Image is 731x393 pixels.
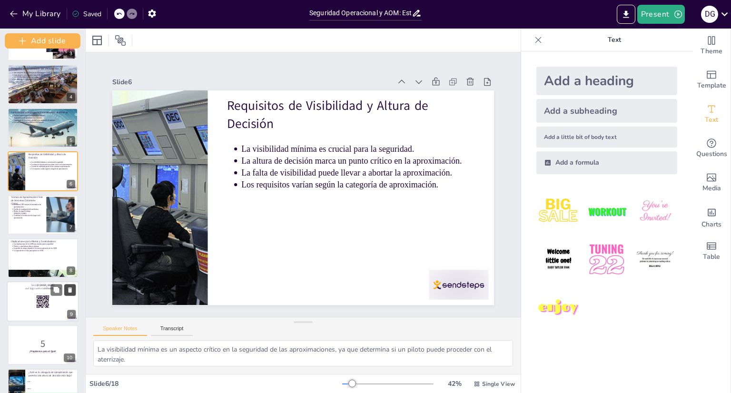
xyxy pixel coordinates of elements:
p: and login with code [10,287,75,290]
div: 3 [67,49,75,58]
span: CAT II [26,388,78,390]
div: 8 [67,266,75,275]
span: Text [705,115,718,125]
div: 42 % [443,379,466,388]
span: Position [115,35,126,46]
div: 5 [67,136,75,145]
div: Add charts and graphs [692,200,731,234]
div: Saved [72,10,101,19]
p: 5 [11,337,74,350]
textarea: La visibilidad mínima es un aspecto crítico en la seguridad de las aproximaciones, ya que determi... [93,340,513,366]
strong: Free91826625 [46,287,60,290]
p: ¿Cuál es la categoría de aproximación que permite una altura de decisión más baja? [29,371,74,378]
p: Capacidades de la aeronave afectan la determinación de mínimos. [14,119,75,121]
p: La capacitación es clave para aplicar los AOM. [14,250,75,252]
div: Add a table [692,234,731,268]
div: 7 [8,195,78,235]
span: Theme [701,46,722,57]
p: La técnica CDFA mejora la suavidad en las aproximaciones. [14,204,43,208]
p: La CAT III permite operaciones en condiciones de visibilidad muy baja. [14,76,75,79]
div: Change the overall theme [692,29,731,63]
div: 10 [64,354,75,362]
p: La visibilidad mínima es crucial para la seguridad. [169,63,316,259]
button: Add slide [5,33,80,49]
div: Add a subheading [536,99,677,123]
p: La falta de visibilidad puede llevar a abortar la aproximación. [31,166,75,168]
p: Características del aeródromo son esenciales. [14,117,75,119]
span: Single View [482,380,515,388]
p: Implicaciones para Pilotos y Controladores [11,240,74,243]
p: Los requisitos varían según la categoría de aproximación. [198,42,345,238]
div: 4 [67,93,75,101]
div: 7 [67,223,75,232]
p: Contribuye a la reducción de riesgos en la aproximación. [14,215,43,219]
span: Questions [696,149,727,159]
div: 9 [67,310,76,319]
strong: [DOMAIN_NAME] [37,284,54,287]
p: Requisitos de Visibilidad y Altura de Decisión [131,76,306,298]
p: Las implicaciones de los AOM son cruciales para la seguridad. [14,243,75,246]
img: 5.jpeg [584,237,629,282]
img: 6.jpeg [633,237,677,282]
img: 1.jpeg [536,189,581,234]
div: Get real-time input from your audience [692,131,731,166]
div: 6 [67,180,75,188]
div: 5 [8,108,78,147]
div: Add a heading [536,67,677,95]
div: Add ready made slides [692,63,731,97]
button: Speaker Notes [93,325,147,336]
img: 2.jpeg [584,189,629,234]
button: Present [637,5,685,24]
button: D G [701,5,718,24]
div: Add text boxes [692,97,731,131]
div: Add images, graphics, shapes or video [692,166,731,200]
p: Go to [10,284,75,287]
p: Text [546,29,683,51]
p: Factores que Influyen en la Determinación de Mínimos [11,111,74,114]
p: Los requisitos varían según la categoría de aproximación. [31,168,75,170]
p: La gestión de riesgos depende de la correcta aplicación de los AOM. [14,247,75,250]
p: La altura de decisión marca un punto crítico en la aproximación. [31,163,75,166]
p: Factores meteorológicos influyen en los mínimos. [14,115,75,117]
p: La altura de decisión marca un punto crítico en la aproximación. [178,56,326,252]
strong: ¡Prepárense para el Quiz! [30,350,56,353]
p: Categorías de Aproximación por Instrumentos [11,68,74,71]
div: Slide 6 / 18 [89,379,342,388]
button: My Library [7,6,65,21]
span: Template [697,80,726,91]
p: Cada categoría tiene requisitos específicos de visibilidad. [14,74,75,77]
p: La visibilidad mínima es crucial para la seguridad. [31,161,75,164]
p: Pilotos y controladores deben colaborar. [14,246,75,248]
button: Transcript [151,325,193,336]
div: 8 [8,238,78,278]
div: Add a little bit of body text [536,127,677,147]
p: Tres categorías de aproximación por instrumentos: CAT I, II y III. [14,72,75,74]
input: Insert title [309,6,412,20]
span: Media [702,183,721,194]
span: Charts [701,219,721,230]
div: 9 [7,281,79,322]
div: D G [701,6,718,23]
span: A [26,381,27,383]
div: 6 [8,151,78,191]
div: 4 [8,65,78,104]
p: Requisitos de Visibilidad y Altura de Decisión [29,153,74,159]
div: Layout [89,33,105,48]
p: Técnica de Aproximación Final de Descenso Constante (CDFA) [11,196,43,206]
p: La falta de visibilidad puede llevar a abortar la aproximación. [188,49,335,245]
button: Export to PowerPoint [617,5,635,24]
div: 10 [8,325,78,364]
span: CAT I [26,381,78,383]
p: Las alturas de decisión varían según la categoría. [14,79,75,81]
button: Duplicate Slide [50,284,62,295]
img: 7.jpeg [536,286,581,330]
img: 4.jpeg [536,237,581,282]
img: 3.jpeg [633,189,677,234]
p: La toma de decisiones se basa en estos factores. [14,121,75,124]
span: B [26,388,27,390]
button: Delete Slide [64,284,76,295]
div: Add a formula [536,151,677,174]
p: Facilita la visualización del aeródromo. [14,208,43,210]
p: Reduce la carga de trabajo [PERSON_NAME]. [14,210,43,215]
span: Table [703,252,720,262]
